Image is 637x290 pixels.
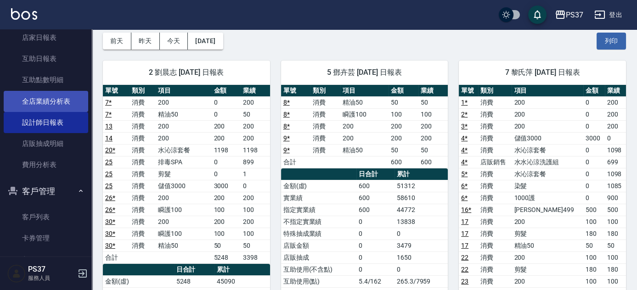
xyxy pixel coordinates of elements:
[356,204,395,216] td: 600
[310,96,340,108] td: 消費
[605,96,626,108] td: 200
[583,168,604,180] td: 0
[478,228,512,240] td: 消費
[461,266,468,273] a: 22
[281,85,448,168] table: a dense table
[212,251,241,263] td: 5248
[356,228,395,240] td: 0
[130,120,156,132] td: 消費
[418,132,448,144] td: 200
[512,132,583,144] td: 儲值3000
[11,8,37,20] img: Logo
[512,192,583,204] td: 1000護
[461,242,468,249] a: 17
[4,112,88,133] a: 設計師日報表
[597,33,626,50] button: 列印
[103,275,174,287] td: 金額(虛)
[389,144,418,156] td: 50
[241,120,270,132] td: 200
[156,132,211,144] td: 200
[395,204,448,216] td: 44772
[418,85,448,97] th: 業績
[214,264,270,276] th: 累計
[478,168,512,180] td: 消費
[156,168,211,180] td: 剪髮
[478,108,512,120] td: 消費
[212,216,241,228] td: 200
[292,68,437,77] span: 5 鄧卉芸 [DATE] 日報表
[583,216,604,228] td: 100
[310,144,340,156] td: 消費
[389,108,418,120] td: 100
[130,85,156,97] th: 類別
[241,192,270,204] td: 200
[212,132,241,144] td: 200
[461,230,468,237] a: 17
[478,204,512,216] td: 消費
[241,251,270,263] td: 3398
[4,206,88,228] a: 客戶列表
[583,96,604,108] td: 0
[512,251,583,263] td: 200
[389,120,418,132] td: 200
[605,192,626,204] td: 900
[583,144,604,156] td: 0
[478,120,512,132] td: 消費
[310,120,340,132] td: 消費
[551,6,587,24] button: PS37
[461,218,468,225] a: 17
[212,240,241,251] td: 50
[131,33,160,50] button: 昨天
[478,216,512,228] td: 消費
[478,192,512,204] td: 消費
[28,265,75,274] h5: PS37
[356,168,395,180] th: 日合計
[356,180,395,192] td: 600
[470,68,615,77] span: 7 黎氏萍 [DATE] 日報表
[512,204,583,216] td: [PERSON_NAME]499
[241,132,270,144] td: 200
[241,96,270,108] td: 200
[512,216,583,228] td: 200
[241,156,270,168] td: 899
[591,6,626,23] button: 登出
[583,156,604,168] td: 0
[583,120,604,132] td: 0
[130,216,156,228] td: 消費
[7,264,26,283] img: Person
[212,180,241,192] td: 3000
[340,132,389,144] td: 200
[418,144,448,156] td: 50
[28,274,75,282] p: 服務人員
[395,180,448,192] td: 51312
[395,275,448,287] td: 265.3/7959
[130,228,156,240] td: 消費
[4,69,88,90] a: 互助點數明細
[512,228,583,240] td: 剪髮
[105,182,113,190] a: 25
[4,228,88,249] a: 卡券管理
[156,156,211,168] td: 排毒SPA
[512,85,583,97] th: 項目
[461,254,468,261] a: 22
[605,85,626,97] th: 業績
[583,132,604,144] td: 3000
[103,33,131,50] button: 前天
[356,192,395,204] td: 600
[356,275,395,287] td: 5.4/162
[583,108,604,120] td: 0
[156,108,211,120] td: 精油50
[281,156,311,168] td: 合計
[512,96,583,108] td: 200
[130,240,156,251] td: 消費
[583,85,604,97] th: 金額
[478,275,512,287] td: 消費
[281,204,356,216] td: 指定實業績
[130,180,156,192] td: 消費
[340,108,389,120] td: 瞬護100
[174,275,215,287] td: 5248
[356,216,395,228] td: 0
[395,168,448,180] th: 累計
[478,96,512,108] td: 消費
[281,263,356,275] td: 互助使用(不含點)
